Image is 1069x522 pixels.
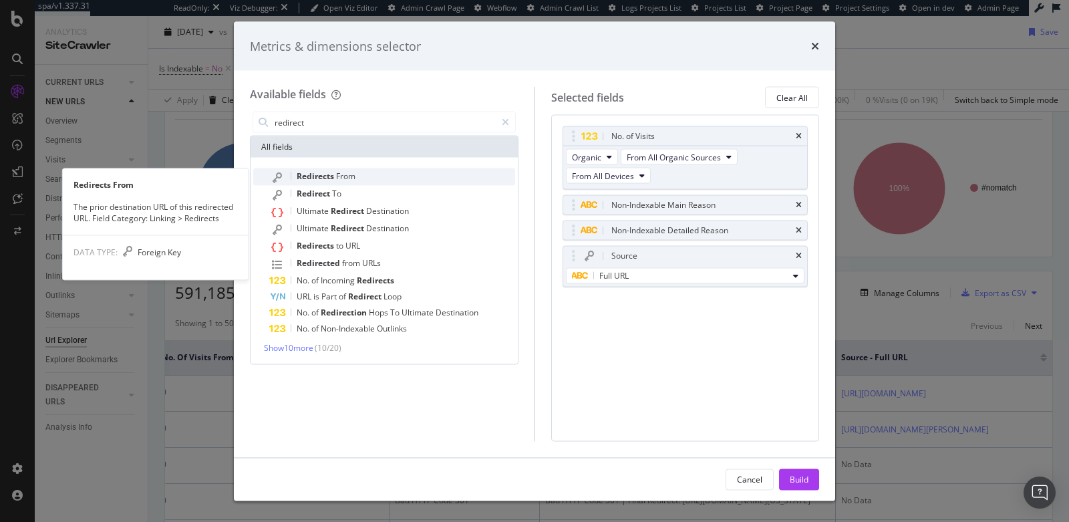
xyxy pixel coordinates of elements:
span: URL [297,291,313,302]
span: Redirected [297,257,342,269]
div: times [811,37,819,55]
input: Search by field name [273,112,496,132]
span: Redirects [357,275,394,286]
div: All fields [251,136,518,158]
span: Outlinks [377,323,407,334]
div: Non-Indexable Main Reason [611,199,716,212]
span: Ultimate [402,307,436,318]
span: Organic [572,151,601,162]
span: From All Devices [572,170,634,181]
span: Redirects [297,240,336,251]
span: to [336,240,345,251]
button: Organic [566,149,618,165]
span: Destination [366,223,409,234]
span: Incoming [321,275,357,286]
span: From [336,170,355,182]
span: of [311,307,321,318]
div: Metrics & dimensions selector [250,37,421,55]
span: To [332,188,341,199]
span: of [339,291,348,302]
div: Selected fields [551,90,624,105]
div: Redirects From [63,179,249,190]
div: The prior destination URL of this redirected URL. Field Category: Linking > Redirects [63,201,249,224]
span: ( 10 / 20 ) [315,342,341,354]
span: From All Organic Sources [627,151,721,162]
span: Ultimate [297,205,331,217]
div: No. of VisitstimesOrganicFrom All Organic SourcesFrom All Devices [563,126,808,190]
div: times [796,227,802,235]
span: No. [297,323,311,334]
span: Non-Indexable [321,323,377,334]
div: Build [790,473,808,485]
span: Hops [369,307,390,318]
div: Non-Indexable Detailed Reason [611,224,728,237]
button: Full URL [566,268,805,284]
span: is [313,291,321,302]
div: modal [234,21,835,501]
span: URLs [362,257,381,269]
button: From All Devices [566,168,651,184]
div: SourcetimesFull URL [563,246,808,287]
span: Loop [384,291,402,302]
div: No. of Visits [611,130,655,143]
div: Non-Indexable Main Reasontimes [563,195,808,215]
span: No. [297,275,311,286]
span: Redirects [297,170,336,182]
span: Redirection [321,307,369,318]
button: Build [779,469,819,490]
span: Redirect [297,188,332,199]
span: Full URL [599,270,629,281]
div: times [796,201,802,209]
button: Cancel [726,469,774,490]
button: Clear All [765,87,819,108]
span: Ultimate [297,223,331,234]
div: Clear All [776,92,808,103]
span: Show 10 more [264,342,313,354]
span: Destination [366,205,409,217]
div: Non-Indexable Detailed Reasontimes [563,221,808,241]
span: Redirect [348,291,384,302]
span: of [311,323,321,334]
button: From All Organic Sources [621,149,738,165]
div: Open Intercom Messenger [1024,477,1056,509]
div: times [796,252,802,260]
div: Available fields [250,87,326,102]
div: Source [611,249,637,263]
span: No. [297,307,311,318]
div: times [796,132,802,140]
span: URL [345,240,360,251]
span: Destination [436,307,478,318]
span: of [311,275,321,286]
span: To [390,307,402,318]
span: Redirect [331,223,366,234]
div: Cancel [737,473,762,485]
span: Redirect [331,205,366,217]
span: Part [321,291,339,302]
span: from [342,257,362,269]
